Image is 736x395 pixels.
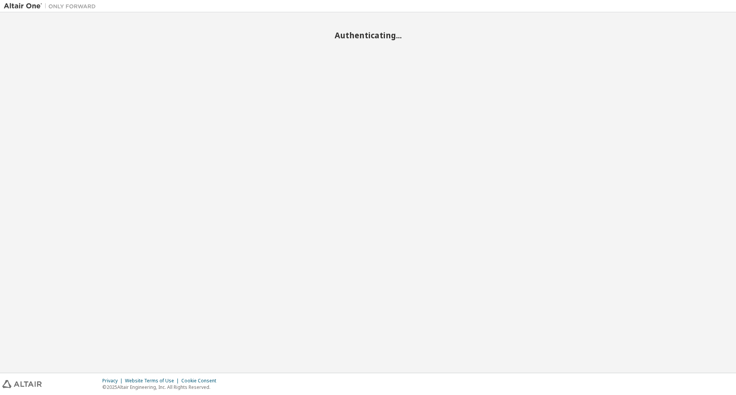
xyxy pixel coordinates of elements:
[102,384,221,390] p: © 2025 Altair Engineering, Inc. All Rights Reserved.
[4,2,100,10] img: Altair One
[102,378,125,384] div: Privacy
[125,378,181,384] div: Website Terms of Use
[181,378,221,384] div: Cookie Consent
[4,30,732,40] h2: Authenticating...
[2,380,42,388] img: altair_logo.svg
